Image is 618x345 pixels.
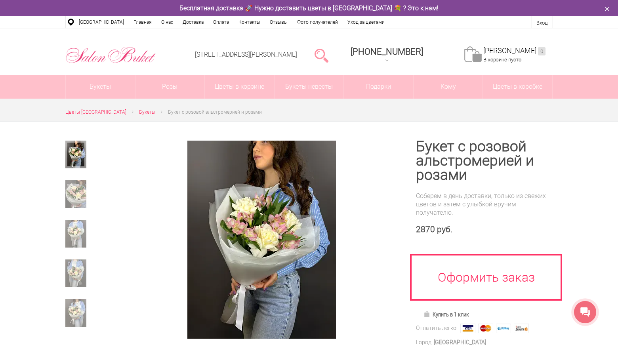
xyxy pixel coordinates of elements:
[344,75,413,99] a: Подарки
[139,108,155,116] a: Букеты
[66,75,135,99] a: Букеты
[187,141,336,339] img: Букет с розовой альстромерией и розами
[65,109,126,115] span: Цветы [GEOGRAPHIC_DATA]
[483,57,521,63] span: В корзине пусто
[483,46,546,55] a: [PERSON_NAME]
[514,324,529,333] img: Яндекс Деньги
[423,311,433,317] img: Купить в 1 клик
[351,47,423,57] span: [PHONE_NUMBER]
[346,44,428,67] a: [PHONE_NUMBER]
[208,16,234,28] a: Оплата
[74,16,129,28] a: [GEOGRAPHIC_DATA]
[139,109,155,115] span: Букеты
[416,139,553,182] h1: Букет с розовой альстромерией и розами
[168,109,262,115] span: Букет с розовой альстромерией и розами
[414,75,483,99] span: Кому
[265,16,292,28] a: Отзывы
[126,141,397,339] a: Увеличить
[483,75,552,99] a: Цветы в коробке
[460,324,475,333] img: Visa
[65,108,126,116] a: Цветы [GEOGRAPHIC_DATA]
[410,254,562,301] a: Оформить заказ
[59,4,559,12] div: Бесплатная доставка 🚀 Нужно доставить цветы в [GEOGRAPHIC_DATA] 💐 ? Это к нам!
[135,75,205,99] a: Розы
[178,16,208,28] a: Доставка
[416,192,553,217] div: Соберем в день доставки, только из свежих цветов и затем с улыбкой вручим получателю.
[496,324,511,333] img: Webmoney
[234,16,265,28] a: Контакты
[195,51,297,58] a: [STREET_ADDRESS][PERSON_NAME]
[416,324,458,332] div: Оплатить легко:
[205,75,274,99] a: Цветы в корзине
[65,45,156,65] img: Цветы Нижний Новгород
[129,16,156,28] a: Главная
[275,75,344,99] a: Букеты невесты
[538,47,546,55] ins: 0
[416,225,553,234] div: 2870 руб.
[292,16,343,28] a: Фото получателей
[536,20,547,26] a: Вход
[156,16,178,28] a: О нас
[343,16,389,28] a: Уход за цветами
[420,309,473,320] a: Купить в 1 клик
[478,324,493,333] img: MasterCard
